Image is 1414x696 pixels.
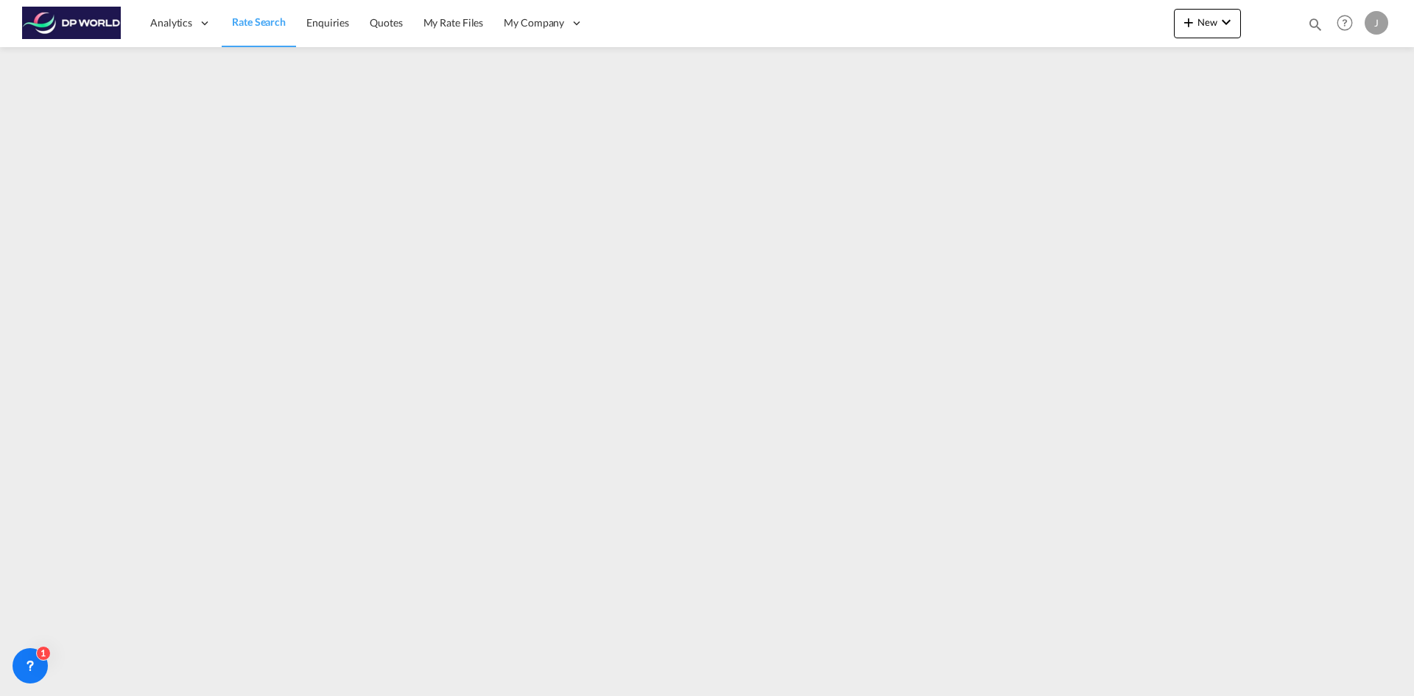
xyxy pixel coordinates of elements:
button: icon-plus 400-fgNewicon-chevron-down [1174,9,1241,38]
div: J [1365,11,1388,35]
img: c08ca190194411f088ed0f3ba295208c.png [22,7,122,40]
span: My Company [504,15,564,30]
div: Help [1332,10,1365,37]
span: New [1180,16,1235,28]
span: My Rate Files [423,16,484,29]
md-icon: icon-magnify [1307,16,1323,32]
md-icon: icon-plus 400-fg [1180,13,1197,31]
span: Quotes [370,16,402,29]
span: Rate Search [232,15,286,28]
span: Help [1332,10,1357,35]
md-icon: icon-chevron-down [1217,13,1235,31]
span: Enquiries [306,16,349,29]
span: Analytics [150,15,192,30]
div: icon-magnify [1307,16,1323,38]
